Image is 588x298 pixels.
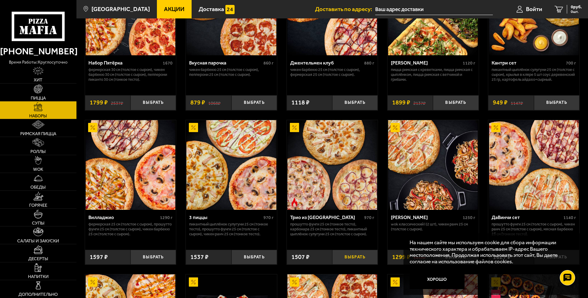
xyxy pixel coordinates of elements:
[28,257,48,261] span: Десерты
[492,60,564,66] div: Кантри сет
[410,271,465,289] button: Хорошо
[290,60,363,66] div: Джентельмен клуб
[290,277,299,287] img: Акционный
[263,215,274,220] span: 970 г
[90,100,108,106] span: 1799 ₽
[364,61,374,66] span: 880 г
[130,95,176,110] button: Выбрать
[33,167,43,172] span: WOK
[392,254,410,260] span: 1299 ₽
[410,239,570,265] p: На нашем сайте мы используем cookie для сбора информации технического характера и обрабатываем IP...
[463,215,475,220] span: 1250 г
[563,215,576,220] span: 1140 г
[88,214,159,220] div: Вилладжио
[29,114,47,118] span: Наборы
[492,214,562,220] div: ДаВинчи сет
[18,292,58,297] span: Дополнительно
[31,96,46,100] span: Пицца
[375,4,493,15] input: Ваш адрес доставки
[526,6,542,12] span: Войти
[86,120,175,210] img: Вилладжио
[189,123,198,132] img: Акционный
[88,277,97,287] img: Акционный
[88,123,97,132] img: Акционный
[88,67,173,82] p: Фермерская 30 см (толстое с сыром), Чикен Барбекю 30 см (толстое с сыром), Пепперони Пиканто 30 с...
[413,100,426,106] s: 2137 ₽
[163,61,173,66] span: 1670
[291,254,310,260] span: 1507 ₽
[391,67,475,82] p: Пицца Римская с креветками, Пицца Римская с цыплёнком, Пицца Римская с ветчиной и грибами.
[225,5,235,14] img: 15daf4d41897b9f0e9f617042186c801.svg
[189,214,262,220] div: 3 пиццы
[290,123,299,132] img: Акционный
[130,250,176,265] button: Выбрать
[189,60,262,66] div: Вкусная парочка
[492,67,576,82] p: Пикантный цыплёнок сулугуни 25 см (толстое с сыром), крылья в кляре 5 шт соус деревенский 25 гр, ...
[20,131,56,136] span: Римская пицца
[463,61,475,66] span: 1120 г
[391,222,475,232] p: Wok классический L (2 шт), Чикен Ранч 25 см (толстое с сыром).
[489,120,579,210] img: ДаВинчи сет
[332,95,378,110] button: Выбрать
[88,60,162,66] div: Набор Пятёрка
[30,149,46,154] span: Роллы
[232,95,277,110] button: Выбрать
[85,120,176,210] a: АкционныйВилладжио
[511,100,523,106] s: 1147 ₽
[34,78,42,82] span: Хит
[287,120,378,210] a: АкционныйОстрое блюдоТрио из Рио
[28,274,49,279] span: Напитки
[186,120,276,210] img: 3 пиццы
[571,5,582,9] span: 0 руб.
[160,215,173,220] span: 1290 г
[290,67,375,77] p: Чикен Барбекю 25 см (толстое с сыром), Фермерская 25 см (толстое с сыром).
[189,277,198,287] img: Акционный
[488,120,579,210] a: АкционныйДаВинчи сет
[199,6,224,12] span: Доставка
[186,120,277,210] a: Акционный3 пиццы
[332,250,378,265] button: Выбрать
[291,100,310,106] span: 1118 ₽
[571,10,582,14] span: 0 шт.
[190,100,205,106] span: 879 ₽
[433,95,478,110] button: Выбрать
[92,6,150,12] span: [GEOGRAPHIC_DATA]
[534,95,579,110] button: Выбрать
[290,198,299,207] img: Острое блюдо
[290,222,375,237] p: Прошутто Фунги 25 см (тонкое тесто), Карбонара 25 см (тонкое тесто), Пикантный цыплёнок сулугуни ...
[391,60,461,66] div: [PERSON_NAME]
[30,185,46,190] span: Обеды
[388,120,478,210] img: Вилла Капри
[391,123,400,132] img: Акционный
[164,6,185,12] span: Акции
[263,61,274,66] span: 860 г
[290,214,363,220] div: Трио из [GEOGRAPHIC_DATA]
[392,100,410,106] span: 1899 ₽
[491,123,500,132] img: Акционный
[88,222,173,237] p: Фермерская 25 см (толстое с сыром), Прошутто Фунги 25 см (толстое с сыром), Чикен Барбекю 25 см (...
[493,100,508,106] span: 949 ₽
[391,277,400,287] img: Акционный
[32,221,45,225] span: Супы
[566,61,576,66] span: 700 г
[387,120,479,210] a: АкционныйВилла Капри
[190,254,208,260] span: 1537 ₽
[391,214,461,220] div: [PERSON_NAME]
[17,239,59,243] span: Салаты и закуски
[90,254,108,260] span: 1597 ₽
[232,250,277,265] button: Выбрать
[189,222,274,237] p: Пикантный цыплёнок сулугуни 25 см (тонкое тесто), Прошутто Фунги 25 см (толстое с сыром), Чикен Р...
[364,215,374,220] span: 970 г
[29,203,47,208] span: Горячее
[287,120,377,210] img: Трио из Рио
[111,100,123,106] s: 2537 ₽
[492,222,576,237] p: Прошутто Фунги 25 см (толстое с сыром), Чикен Ранч 25 см (толстое с сыром), Мясная Барбекю 25 см ...
[189,67,274,77] p: Чикен Барбекю 25 см (толстое с сыром), Пепперони 25 см (толстое с сыром).
[315,6,375,12] span: Доставить по адресу:
[208,100,220,106] s: 1068 ₽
